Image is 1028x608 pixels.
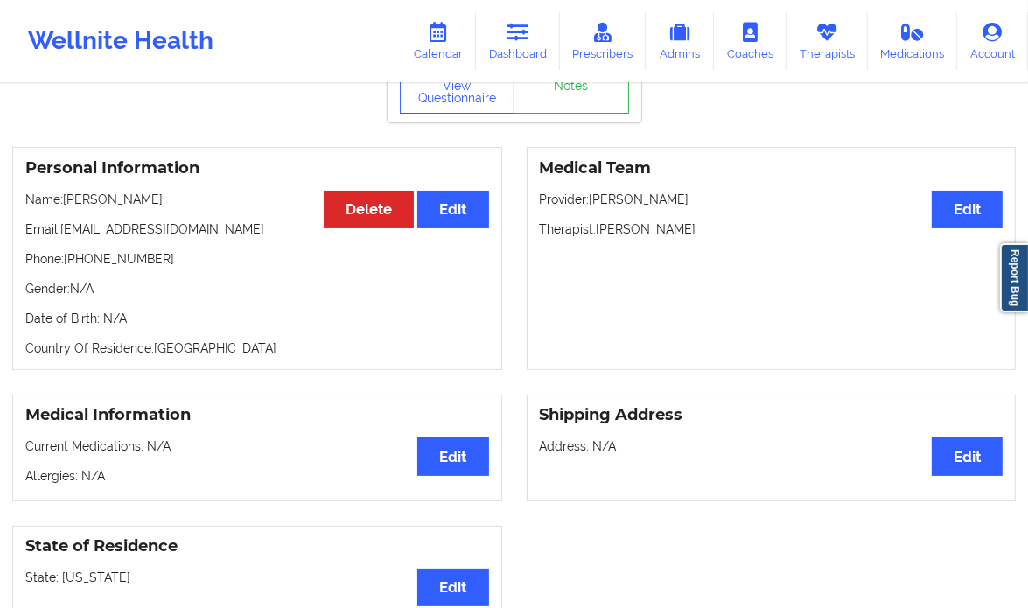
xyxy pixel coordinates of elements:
[646,12,714,70] a: Admins
[560,12,647,70] a: Prescribers
[514,70,629,114] a: Notes
[1000,243,1028,312] a: Report Bug
[25,569,489,586] p: State: [US_STATE]
[540,405,1004,425] h3: Shipping Address
[25,467,489,485] p: Allergies: N/A
[932,437,1003,475] button: Edit
[25,310,489,327] p: Date of Birth: N/A
[932,191,1003,228] button: Edit
[540,437,1004,455] p: Address: N/A
[540,158,1004,178] h3: Medical Team
[25,220,489,238] p: Email: [EMAIL_ADDRESS][DOMAIN_NAME]
[540,191,1004,208] p: Provider: [PERSON_NAME]
[25,405,489,425] h3: Medical Information
[25,437,489,455] p: Current Medications: N/A
[25,280,489,297] p: Gender: N/A
[476,12,560,70] a: Dashboard
[417,437,488,475] button: Edit
[417,191,488,228] button: Edit
[957,12,1028,70] a: Account
[25,250,489,268] p: Phone: [PHONE_NUMBER]
[401,12,476,70] a: Calendar
[400,70,515,114] button: View Questionnaire
[324,191,414,228] button: Delete
[417,569,488,606] button: Edit
[714,12,787,70] a: Coaches
[787,12,868,70] a: Therapists
[25,158,489,178] h3: Personal Information
[540,220,1004,238] p: Therapist: [PERSON_NAME]
[25,536,489,556] h3: State of Residence
[25,191,489,208] p: Name: [PERSON_NAME]
[25,339,489,357] p: Country Of Residence: [GEOGRAPHIC_DATA]
[868,12,958,70] a: Medications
